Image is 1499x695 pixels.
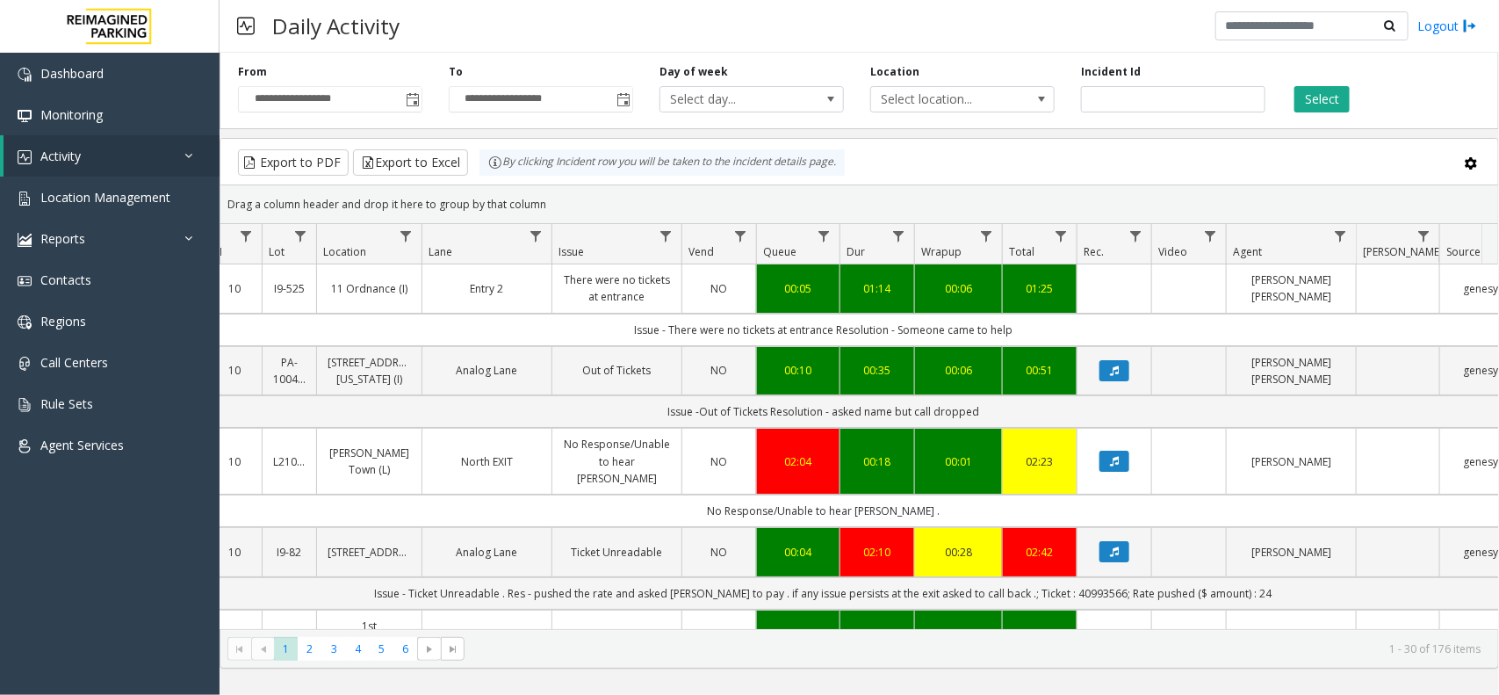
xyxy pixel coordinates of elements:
span: Go to the next page [417,637,441,662]
span: Monitoring [40,106,103,123]
span: [PERSON_NAME] [1363,244,1443,259]
a: Analog Lane [433,544,541,561]
a: H Filter Menu [234,224,258,248]
a: Ticket Unreadable [563,544,671,561]
a: 01:25 [1013,280,1066,297]
span: Select location... [871,87,1017,112]
a: Out of Tickets [563,362,671,379]
a: [PERSON_NAME] Town (L) [328,445,411,478]
a: There were no tickets at entrance [563,271,671,305]
span: Location [323,244,366,259]
span: Go to the last page [446,642,460,656]
span: Page 1 [274,637,298,661]
img: 'icon' [18,398,32,412]
a: 00:18 [851,453,904,470]
span: Activity [40,148,81,164]
a: [PERSON_NAME] [PERSON_NAME] [1237,354,1345,387]
label: Incident Id [1081,64,1141,80]
span: Reports [40,230,85,247]
span: Source [1446,244,1481,259]
div: 02:42 [1013,544,1066,561]
a: Entry 2 [433,280,541,297]
span: Vend [688,244,714,259]
img: 'icon' [18,233,32,247]
div: 00:05 [768,280,829,297]
a: [STREET_ADDRESS] [328,544,411,561]
img: 'icon' [18,68,32,82]
img: 'icon' [18,192,32,206]
span: Video [1158,244,1187,259]
img: 'icon' [18,439,32,453]
a: 00:06 [926,362,991,379]
img: 'icon' [18,274,32,288]
span: Page 3 [322,637,346,661]
div: 00:04 [768,544,829,561]
span: Agent Services [40,437,124,453]
a: I9-525 [273,280,306,297]
span: Select day... [660,87,806,112]
a: No Response/Unable to hear [PERSON_NAME] [563,436,671,487]
a: 02:23 [1013,453,1066,470]
img: 'icon' [18,315,32,329]
span: Contacts [40,271,91,288]
a: 00:10 [768,362,829,379]
span: Page 2 [298,637,321,661]
div: 00:01 [926,453,991,470]
span: Queue [763,244,796,259]
button: Export to Excel [353,149,468,176]
span: NO [711,281,728,296]
a: Location Filter Menu [394,224,418,248]
a: Logout [1417,17,1477,35]
a: 00:35 [851,362,904,379]
span: Go to the last page [441,637,465,662]
a: 00:06 [926,280,991,297]
a: [PERSON_NAME] [1237,453,1345,470]
span: Rec. [1084,244,1104,259]
img: 'icon' [18,150,32,164]
a: Parker Filter Menu [1412,224,1436,248]
a: Wrapup Filter Menu [975,224,998,248]
span: Dur [847,244,865,259]
span: Dashboard [40,65,104,82]
a: 1st [DEMOGRAPHIC_DATA], [STREET_ADDRESS] (L) [328,618,411,685]
a: Total Filter Menu [1049,224,1073,248]
a: 00:51 [1013,362,1066,379]
span: Page 5 [370,637,393,661]
span: Location Management [40,189,170,206]
a: NO [693,544,746,561]
a: Analog Lane [433,362,541,379]
a: 11 Ordnance (I) [328,280,411,297]
a: Issue Filter Menu [654,224,678,248]
span: Issue [559,244,584,259]
div: Drag a column header and drop it here to group by that column [220,189,1498,220]
a: 02:04 [768,453,829,470]
a: 10 [219,280,251,297]
a: NO [693,280,746,297]
h3: Daily Activity [263,4,408,47]
a: 10 [219,362,251,379]
a: 10 [219,453,251,470]
div: 00:28 [926,544,991,561]
a: I9-82 [273,544,306,561]
span: Go to the next page [422,642,436,656]
a: Lot Filter Menu [289,224,313,248]
a: NO [693,362,746,379]
a: North EXIT [433,453,541,470]
span: Regions [40,313,86,329]
div: Data table [220,224,1498,629]
a: 02:10 [851,544,904,561]
img: logout [1463,17,1477,35]
button: Export to PDF [238,149,349,176]
a: Vend Filter Menu [729,224,753,248]
a: Activity [4,135,220,177]
img: pageIcon [237,4,255,47]
a: Video Filter Menu [1199,224,1222,248]
img: 'icon' [18,357,32,371]
span: NO [711,454,728,469]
